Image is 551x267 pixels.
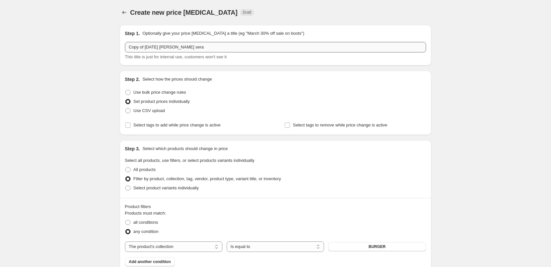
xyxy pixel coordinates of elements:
[129,259,171,264] span: Add another condition
[369,244,386,249] span: BURGER
[142,30,304,37] p: Optionally give your price [MEDICAL_DATA] a title (eg "March 30% off sale on boots")
[133,229,159,234] span: any condition
[133,220,158,225] span: all conditions
[142,145,228,152] p: Select which products should change in price
[125,54,227,59] span: This title is just for internal use, customers won't see it
[328,242,426,251] button: BURGER
[125,76,140,83] h2: Step 2.
[125,203,426,210] div: Product filters
[125,211,166,216] span: Products must match:
[125,145,140,152] h2: Step 3.
[293,123,387,127] span: Select tags to remove while price change is active
[133,167,156,172] span: All products
[125,257,175,266] button: Add another condition
[130,9,238,16] span: Create new price [MEDICAL_DATA]
[133,99,190,104] span: Set product prices individually
[120,8,129,17] button: Price change jobs
[125,42,426,52] input: 30% off holiday sale
[125,158,255,163] span: Select all products, use filters, or select products variants individually
[142,76,212,83] p: Select how the prices should change
[125,30,140,37] h2: Step 1.
[133,176,281,181] span: Filter by product, collection, tag, vendor, product type, variant title, or inventory
[133,123,221,127] span: Select tags to add while price change is active
[243,10,251,15] span: Draft
[133,185,199,190] span: Select product variants individually
[133,90,186,95] span: Use bulk price change rules
[133,108,165,113] span: Use CSV upload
